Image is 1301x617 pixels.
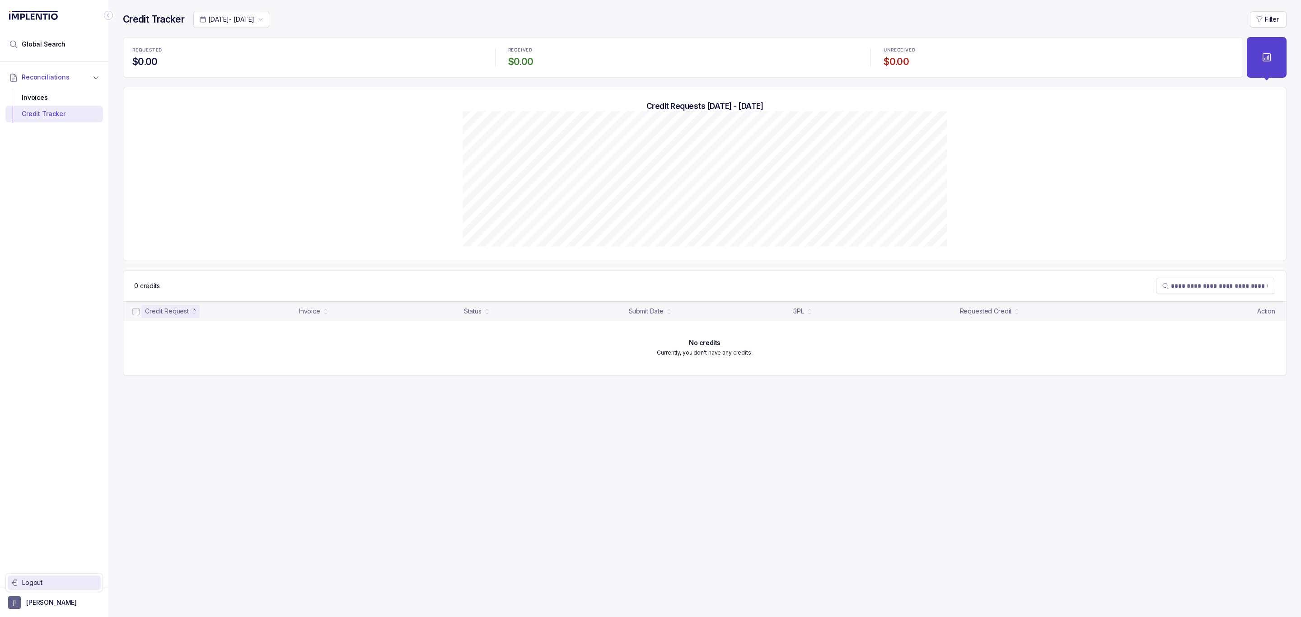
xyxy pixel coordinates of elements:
[138,101,1272,111] h5: Credit Requests [DATE] - [DATE]
[1250,11,1287,28] button: Filter
[193,11,269,28] button: Date Range Picker
[123,13,184,26] h4: Credit Tracker
[145,307,189,316] div: Credit Request
[793,307,804,316] div: 3PL
[1156,278,1275,294] search: Table Search Bar
[22,578,97,587] p: Logout
[8,596,100,609] button: User initials[PERSON_NAME]
[1265,15,1279,24] p: Filter
[657,348,752,357] p: Currently, you don't have any credits.
[22,73,70,82] span: Reconciliations
[8,596,21,609] span: User initials
[503,41,864,74] li: Statistic RECEIVED
[199,15,254,24] search: Date Range Picker
[508,47,533,53] p: RECEIVED
[22,40,66,49] span: Global Search
[299,307,320,316] div: Invoice
[13,106,96,122] div: Credit Tracker
[5,88,103,124] div: Reconciliations
[1257,307,1275,316] p: Action
[132,56,482,68] h4: $0.00
[134,281,160,290] div: Remaining page entries
[884,47,915,53] p: UNRECEIVED
[13,89,96,106] div: Invoices
[878,41,1239,74] li: Statistic UNRECEIVED
[689,339,721,346] h6: No credits
[123,37,1243,78] ul: Statistic Highlights
[960,307,1012,316] div: Requested Credit
[123,271,1286,301] nav: Table Control
[134,281,160,290] p: 0 credits
[132,308,140,315] input: checkbox-checkbox-all
[464,307,482,316] div: Status
[629,307,664,316] div: Submit Date
[508,56,858,68] h4: $0.00
[5,67,103,87] button: Reconciliations
[127,41,488,74] li: Statistic REQUESTED
[884,56,1234,68] h4: $0.00
[208,15,254,24] p: [DATE] - [DATE]
[132,47,162,53] p: REQUESTED
[103,10,114,21] div: Collapse Icon
[26,598,77,607] p: [PERSON_NAME]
